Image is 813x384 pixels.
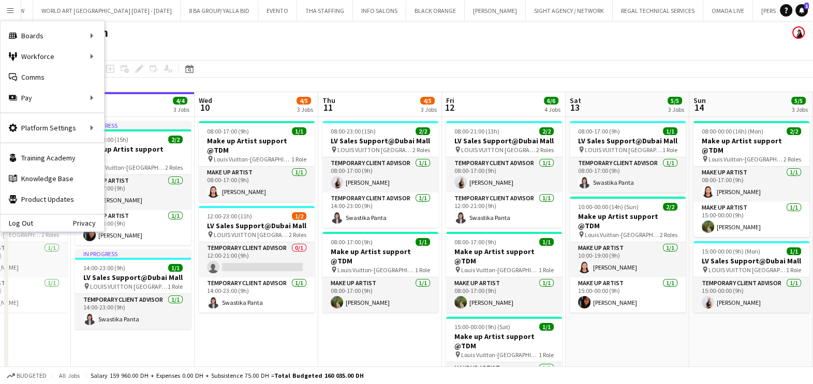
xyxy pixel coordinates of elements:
[199,167,315,202] app-card-role: Make up artist1/108:00-17:00 (9h)[PERSON_NAME]
[461,351,539,359] span: Louis Vuitton-[GEOGRAPHIC_DATA]
[539,238,554,246] span: 1/1
[693,96,706,105] span: Sun
[792,26,805,39] app-user-avatar: Sarah Wannous
[693,136,809,155] h3: Make up Artist support @TDM
[353,1,406,21] button: INFO SALONS
[663,127,677,135] span: 1/1
[446,121,562,228] div: 08:00-21:00 (13h)2/2LV Sales Support@Dubai Mall LOUIS VUITTON [GEOGRAPHIC_DATA] - [GEOGRAPHIC_DAT...
[181,1,258,21] button: 8 BA GROUP/ YALLA BID
[544,97,558,105] span: 6/6
[337,146,412,154] span: LOUIS VUITTON [GEOGRAPHIC_DATA] - [GEOGRAPHIC_DATA]
[526,1,613,21] button: SIGHT AGENCY / NETWORK
[446,277,562,313] app-card-role: Make up artist1/108:00-17:00 (9h)[PERSON_NAME]
[461,266,539,274] span: Louis Vuitton-[GEOGRAPHIC_DATA]
[708,155,784,163] span: Louis Vuitton-[GEOGRAPHIC_DATA]
[321,101,335,113] span: 11
[41,231,59,239] span: 2 Roles
[446,232,562,313] app-job-card: 08:00-17:00 (9h)1/1Make up Artist support @TDM Louis Vuitton-[GEOGRAPHIC_DATA]1 RoleMake up artis...
[199,206,315,313] app-job-card: 12:00-23:00 (11h)1/2LV Sales Support@Dubai Mall LOUIS VUITTON [GEOGRAPHIC_DATA] - [GEOGRAPHIC_DAT...
[322,232,438,313] app-job-card: 08:00-17:00 (9h)1/1Make up Artist support @TDM Louis Vuitton-[GEOGRAPHIC_DATA]1 RoleMake up artis...
[322,121,438,228] div: 08:00-23:00 (15h)2/2LV Sales Support@Dubai Mall LOUIS VUITTON [GEOGRAPHIC_DATA] - [GEOGRAPHIC_DAT...
[1,117,104,138] div: Platform Settings
[75,175,191,210] app-card-role: Make up artist1/108:00-17:00 (9h)[PERSON_NAME]
[446,96,454,105] span: Fri
[1,189,104,210] a: Product Updates
[173,106,189,113] div: 3 Jobs
[292,212,306,220] span: 1/2
[214,231,289,239] span: LOUIS VUITTON [GEOGRAPHIC_DATA] - [GEOGRAPHIC_DATA]
[292,127,306,135] span: 1/1
[289,231,306,239] span: 2 Roles
[613,1,703,21] button: REGAL TECHNICAL SERVICES
[804,3,809,9] span: 1
[1,168,104,189] a: Knowledge Base
[693,202,809,237] app-card-role: Make up artist1/115:00-00:00 (9h)[PERSON_NAME]
[570,121,686,193] app-job-card: 08:00-17:00 (9h)1/1LV Sales Support@Dubai Mall LOUIS VUITTON [GEOGRAPHIC_DATA] - [GEOGRAPHIC_DATA...
[199,242,315,277] app-card-role: Temporary Client Advisor0/112:00-21:00 (9h)
[199,136,315,155] h3: Make up Artist support @TDM
[1,219,33,227] a: Log Out
[168,283,183,290] span: 1 Role
[663,203,677,211] span: 2/2
[702,247,760,255] span: 15:00-00:00 (9h) (Mon)
[1,25,104,46] div: Boards
[660,231,677,239] span: 2 Roles
[197,101,212,113] span: 10
[83,264,125,272] span: 14:00-23:00 (9h)
[693,167,809,202] app-card-role: Make up artist1/108:00-17:00 (9h)[PERSON_NAME]
[207,127,249,135] span: 08:00-17:00 (9h)
[568,101,581,113] span: 13
[83,136,128,143] span: 08:00-23:00 (15h)
[17,372,47,379] span: Budgeted
[416,238,430,246] span: 1/1
[1,87,104,108] div: Pay
[570,197,686,313] app-job-card: 10:00-00:00 (14h) (Sun)2/2Make up Artist support @TDM Louis Vuitton-[GEOGRAPHIC_DATA]2 RolesMake ...
[787,247,801,255] span: 1/1
[75,144,191,163] h3: Make up Artist support @TDM
[446,332,562,350] h3: Make up Artist support @TDM
[412,146,430,154] span: 2 Roles
[199,277,315,313] app-card-role: Temporary Client Advisor1/114:00-23:00 (9h)Swastika Panta
[461,146,536,154] span: LOUIS VUITTON [GEOGRAPHIC_DATA] - [GEOGRAPHIC_DATA]
[199,121,315,202] app-job-card: 08:00-17:00 (9h)1/1Make up Artist support @TDM Louis Vuitton-[GEOGRAPHIC_DATA]1 RoleMake up artis...
[570,242,686,277] app-card-role: Make up artist1/110:00-19:00 (9h)[PERSON_NAME]
[168,264,183,272] span: 1/1
[465,1,526,21] button: [PERSON_NAME]
[585,146,662,154] span: LOUIS VUITTON [GEOGRAPHIC_DATA] - [GEOGRAPHIC_DATA]
[297,1,353,21] button: THA STAFFING
[421,106,437,113] div: 3 Jobs
[75,121,191,129] div: In progress
[539,351,554,359] span: 1 Role
[416,127,430,135] span: 2/2
[199,221,315,230] h3: LV Sales Support@Dubai Mall
[578,127,620,135] span: 08:00-17:00 (9h)
[337,266,415,274] span: Louis Vuitton-[GEOGRAPHIC_DATA]
[578,203,639,211] span: 10:00-00:00 (14h) (Sun)
[165,164,183,171] span: 2 Roles
[1,46,104,67] div: Workforce
[539,323,554,331] span: 1/1
[173,97,187,105] span: 4/4
[258,1,297,21] button: EVENTO
[322,247,438,265] h3: Make up Artist support @TDM
[454,323,510,331] span: 15:00-00:00 (9h) (Sat)
[692,101,706,113] span: 14
[73,219,104,227] a: Privacy
[570,96,581,105] span: Sat
[331,127,376,135] span: 08:00-23:00 (15h)
[454,127,499,135] span: 08:00-21:00 (13h)
[322,136,438,145] h3: LV Sales Support@Dubai Mall
[693,121,809,237] app-job-card: 08:00-00:00 (16h) (Mon)2/2Make up Artist support @TDM Louis Vuitton-[GEOGRAPHIC_DATA]2 RolesMake ...
[662,146,677,154] span: 1 Role
[693,241,809,313] div: 15:00-00:00 (9h) (Mon)1/1LV Sales Support@Dubai Mall LOUIS VUITTON [GEOGRAPHIC_DATA] - [GEOGRAPHI...
[454,238,496,246] span: 08:00-17:00 (9h)
[33,1,181,21] button: WORLD ART [GEOGRAPHIC_DATA] [DATE] - [DATE]
[75,249,191,258] div: In progress
[792,106,808,113] div: 3 Jobs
